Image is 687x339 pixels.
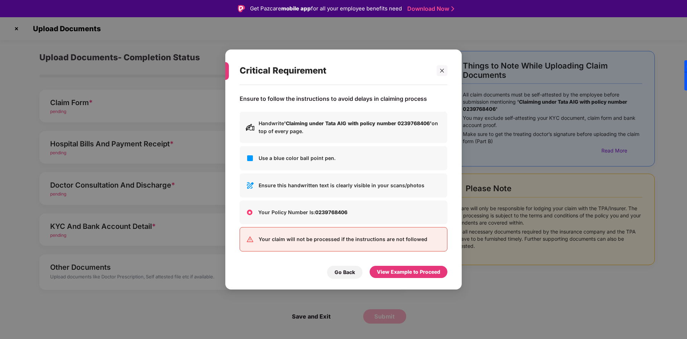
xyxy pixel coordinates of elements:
[259,182,441,189] p: Ensure this handwritten text is clearly visible in your scans/photos
[246,235,254,244] img: svg+xml;base64,PHN2ZyB3aWR0aD0iMjQiIGhlaWdodD0iMjQiIHZpZXdCb3g9IjAgMCAyNCAyNCIgZmlsbD0ibm9uZSIgeG...
[259,119,441,135] p: Handwrite on top of every page.
[407,5,452,13] a: Download Now
[259,154,441,162] p: Use a blue color ball point pen.
[240,57,430,85] div: Critical Requirement
[335,268,355,276] div: Go Back
[246,154,254,163] img: svg+xml;base64,PHN2ZyB3aWR0aD0iMjQiIGhlaWdodD0iMjQiIHZpZXdCb3g9IjAgMCAyNCAyNCIgZmlsbD0ibm9uZSIgeG...
[284,120,432,126] b: 'Claiming under Tata AIG with policy number 0239768406'
[240,95,427,103] p: Ensure to follow the instructions to avoid delays in claiming process
[245,208,254,217] img: +cAAAAASUVORK5CYII=
[246,123,254,132] img: svg+xml;base64,PHN2ZyB3aWR0aD0iMjAiIGhlaWdodD0iMjAiIHZpZXdCb3g9IjAgMCAyMCAyMCIgZmlsbD0ibm9uZSIgeG...
[315,209,347,215] b: 0239768406
[377,268,440,276] div: View Example to Proceed
[238,5,245,12] img: Logo
[281,5,311,12] strong: mobile app
[250,4,402,13] div: Get Pazcare for all your employee benefits need
[451,5,454,13] img: Stroke
[246,181,254,190] img: svg+xml;base64,PHN2ZyB3aWR0aD0iMjQiIGhlaWdodD0iMjQiIHZpZXdCb3g9IjAgMCAyNCAyNCIgZmlsbD0ibm9uZSIgeG...
[259,235,441,243] p: Your claim will not be processed if the instructions are not followed
[258,208,442,216] p: Your Policy Number Is:
[439,68,445,73] span: close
